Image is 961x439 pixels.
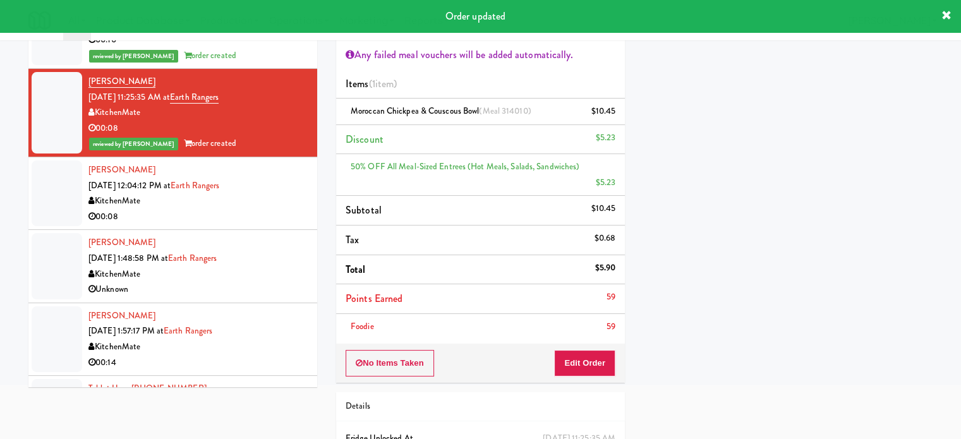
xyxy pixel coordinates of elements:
[346,45,615,64] div: Any failed meal vouchers will be added automatically.
[346,132,384,147] span: Discount
[164,325,212,337] a: Earth Rangers
[596,130,616,146] div: $5.23
[184,49,236,61] span: order created
[88,382,207,394] a: Tablet User· [PHONE_NUMBER]
[346,291,402,306] span: Points Earned
[171,179,219,191] a: Earth Rangers
[351,105,531,117] span: Moroccan Chickpea & Couscous Bowl
[591,104,615,119] div: $10.45
[445,9,505,23] span: Order updated
[128,382,207,394] span: · [PHONE_NUMBER]
[369,76,397,91] span: (1 )
[346,203,382,217] span: Subtotal
[88,193,308,209] div: KitchenMate
[88,339,308,355] div: KitchenMate
[88,236,155,248] a: [PERSON_NAME]
[607,289,615,305] div: 59
[88,105,308,121] div: KitchenMate
[89,138,178,150] span: reviewed by [PERSON_NAME]
[607,319,615,335] div: 59
[346,350,434,376] button: No Items Taken
[88,267,308,282] div: KitchenMate
[88,75,155,88] a: [PERSON_NAME]
[596,175,616,191] div: $5.23
[479,105,531,117] span: (Meal 314010)
[591,201,615,217] div: $10.45
[88,325,164,337] span: [DATE] 1:57:17 PM at
[28,69,317,157] li: [PERSON_NAME][DATE] 11:25:35 AM atEarth RangersKitchenMate00:08reviewed by [PERSON_NAME]order cre...
[346,262,366,277] span: Total
[184,137,236,149] span: order created
[88,91,170,103] span: [DATE] 11:25:35 AM at
[346,232,359,247] span: Tax
[351,160,579,172] span: 50% OFF all meal-sized entrees (hot meals, salads, sandwiches)
[88,355,308,371] div: 00:14
[88,121,308,136] div: 00:08
[88,164,155,176] a: [PERSON_NAME]
[28,230,317,303] li: [PERSON_NAME][DATE] 1:48:58 PM atEarth RangersKitchenMateUnknown
[88,179,171,191] span: [DATE] 12:04:12 PM at
[346,399,615,414] div: Details
[88,209,308,225] div: 00:08
[88,252,168,264] span: [DATE] 1:48:58 PM at
[170,91,219,104] a: Earth Rangers
[351,320,374,332] span: Foodie
[595,231,616,246] div: $0.68
[595,260,616,276] div: $5.90
[89,50,178,63] span: reviewed by [PERSON_NAME]
[168,252,217,264] a: Earth Rangers
[88,310,155,322] a: [PERSON_NAME]
[28,157,317,230] li: [PERSON_NAME][DATE] 12:04:12 PM atEarth RangersKitchenMate00:08
[88,282,308,298] div: Unknown
[28,303,317,376] li: [PERSON_NAME][DATE] 1:57:17 PM atEarth RangersKitchenMate00:14
[346,76,397,91] span: Items
[375,76,394,91] ng-pluralize: item
[554,350,615,376] button: Edit Order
